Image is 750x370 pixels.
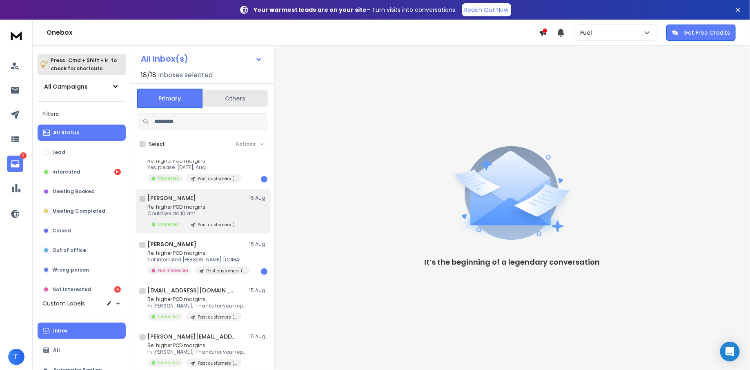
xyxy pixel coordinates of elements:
[114,286,121,293] div: 4
[38,183,126,200] button: Meeting Booked
[720,342,740,361] div: Open Intercom Messenger
[8,349,24,365] button: T
[158,267,188,274] p: Not Interested
[38,223,126,239] button: Closed
[52,149,65,156] p: Lead
[38,242,126,259] button: Out of office
[52,208,105,214] p: Meeting Completed
[147,250,245,256] p: Re: higher POD margins
[38,323,126,339] button: Inbox
[38,281,126,298] button: Not Interested4
[149,141,165,147] label: Select
[134,51,269,67] button: All Inbox(s)
[254,6,456,14] p: – Turn visits into conversations
[158,360,180,366] p: Interested
[203,89,268,107] button: Others
[425,256,600,268] p: It’s the beginning of a legendary conversation
[52,286,91,293] p: Not Interested
[38,108,126,120] h3: Filters
[52,188,95,195] p: Meeting Booked
[67,56,109,65] span: Cmd + Shift + k
[52,227,71,234] p: Closed
[249,333,267,340] p: 15 Aug
[261,176,267,183] div: 1
[147,194,196,202] h1: [PERSON_NAME]
[7,156,23,172] a: 9
[198,176,237,182] p: Past customers (Fuel)
[666,25,736,41] button: Get Free Credits
[141,70,156,80] span: 18 / 18
[158,314,180,320] p: Interested
[137,89,203,108] button: Primary
[580,29,595,37] p: Fuel
[52,247,86,254] p: Out of office
[249,241,267,247] p: 15 Aug
[38,125,126,141] button: All Status
[52,267,89,273] p: Wrong person
[38,262,126,278] button: Wrong person
[20,152,27,159] p: 9
[147,303,245,309] p: Hi [PERSON_NAME], Thanks for your reply!
[42,299,85,308] h3: Custom Labels
[53,347,60,354] p: All
[51,56,117,73] p: Press to check for shortcuts.
[38,144,126,160] button: Lead
[147,296,245,303] p: Re: higher POD margins
[147,256,245,263] p: Not interested [PERSON_NAME] [DOMAIN_NAME]
[158,221,180,227] p: Interested
[261,268,267,275] div: 1
[249,195,267,201] p: 15 Aug
[147,286,237,294] h1: [EMAIL_ADDRESS][DOMAIN_NAME]
[158,175,180,181] p: Interested
[147,158,242,164] p: Re: higher POD margins
[147,164,242,171] p: Yes, please. [DATE], Aug
[52,169,80,175] p: Interested
[53,328,67,334] p: Inbox
[38,164,126,180] button: Interested5
[147,349,245,355] p: Hi [PERSON_NAME], Thanks for your reply!
[8,28,24,43] img: logo
[147,332,237,341] h1: [PERSON_NAME][EMAIL_ADDRESS][DOMAIN_NAME]
[141,55,188,63] h1: All Inbox(s)
[53,129,79,136] p: All Status
[38,342,126,359] button: All
[147,210,242,217] p: Could we do 10 am
[683,29,730,37] p: Get Free Credits
[44,82,88,91] h1: All Campaigns
[38,203,126,219] button: Meeting Completed
[147,204,242,210] p: Re: higher POD margins
[158,70,213,80] h3: Inboxes selected
[254,6,367,14] strong: Your warmest leads are on your site
[47,28,539,38] h1: Onebox
[198,360,237,366] p: Past customers (Fuel)
[147,342,245,349] p: Re: higher POD margins
[462,3,511,16] a: Reach Out Now
[249,287,267,294] p: 15 Aug
[114,169,121,175] div: 5
[198,314,237,320] p: Past customers (Fuel)
[206,268,245,274] p: Past customers (Fuel)
[147,240,196,248] h1: [PERSON_NAME]
[465,6,509,14] p: Reach Out Now
[38,78,126,95] button: All Campaigns
[198,222,237,228] p: Past customers (Fuel)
